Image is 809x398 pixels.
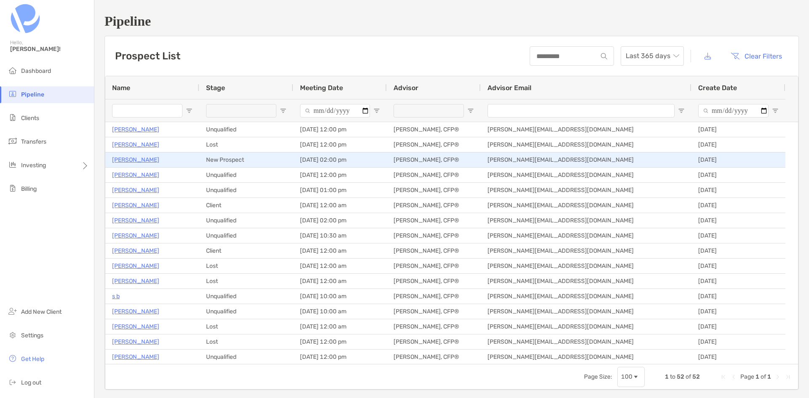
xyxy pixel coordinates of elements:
[112,104,182,118] input: Name Filter Input
[115,50,180,62] h3: Prospect List
[21,138,46,145] span: Transfers
[112,321,159,332] a: [PERSON_NAME]
[293,243,387,258] div: [DATE] 12:00 am
[199,213,293,228] div: Unqualified
[488,84,531,92] span: Advisor Email
[293,319,387,334] div: [DATE] 12:00 am
[280,107,287,114] button: Open Filter Menu
[293,274,387,288] div: [DATE] 12:00 am
[481,259,691,273] div: [PERSON_NAME][EMAIL_ADDRESS][DOMAIN_NAME]
[199,243,293,258] div: Client
[112,170,159,180] p: [PERSON_NAME]
[293,152,387,167] div: [DATE] 02:00 pm
[112,185,159,195] p: [PERSON_NAME]
[8,160,18,170] img: investing icon
[481,228,691,243] div: [PERSON_NAME][EMAIL_ADDRESS][DOMAIN_NAME]
[199,319,293,334] div: Lost
[21,308,62,315] span: Add New Client
[481,274,691,288] div: [PERSON_NAME][EMAIL_ADDRESS][DOMAIN_NAME]
[300,84,343,92] span: Meeting Date
[481,334,691,349] div: [PERSON_NAME][EMAIL_ADDRESS][DOMAIN_NAME]
[691,334,785,349] div: [DATE]
[199,304,293,319] div: Unqualified
[730,374,737,380] div: Previous Page
[293,198,387,213] div: [DATE] 12:00 am
[670,373,675,380] span: to
[21,355,44,363] span: Get Help
[387,198,481,213] div: [PERSON_NAME], CFP®
[199,168,293,182] div: Unqualified
[112,230,159,241] p: [PERSON_NAME]
[293,183,387,198] div: [DATE] 01:00 pm
[481,289,691,304] div: [PERSON_NAME][EMAIL_ADDRESS][DOMAIN_NAME]
[21,67,51,75] span: Dashboard
[10,45,89,53] span: [PERSON_NAME]!
[601,53,607,59] img: input icon
[387,228,481,243] div: [PERSON_NAME], CFP®
[8,306,18,316] img: add_new_client icon
[199,274,293,288] div: Lost
[387,289,481,304] div: [PERSON_NAME], CFP®
[772,107,779,114] button: Open Filter Menu
[767,373,771,380] span: 1
[112,215,159,226] a: [PERSON_NAME]
[8,65,18,75] img: dashboard icon
[293,304,387,319] div: [DATE] 10:00 am
[481,243,691,258] div: [PERSON_NAME][EMAIL_ADDRESS][DOMAIN_NAME]
[112,246,159,256] a: [PERSON_NAME]
[112,124,159,135] p: [PERSON_NAME]
[387,122,481,137] div: [PERSON_NAME], CFP®
[8,89,18,99] img: pipeline icon
[481,198,691,213] div: [PERSON_NAME][EMAIL_ADDRESS][DOMAIN_NAME]
[373,107,380,114] button: Open Filter Menu
[112,200,159,211] p: [PERSON_NAME]
[293,228,387,243] div: [DATE] 10:30 am
[387,243,481,258] div: [PERSON_NAME], CFP®
[112,276,159,286] a: [PERSON_NAME]
[112,261,159,271] p: [PERSON_NAME]
[481,168,691,182] div: [PERSON_NAME][EMAIL_ADDRESS][DOMAIN_NAME]
[621,373,632,380] div: 100
[112,352,159,362] a: [PERSON_NAME]
[691,259,785,273] div: [DATE]
[199,350,293,364] div: Unqualified
[481,152,691,167] div: [PERSON_NAME][EMAIL_ADDRESS][DOMAIN_NAME]
[394,84,418,92] span: Advisor
[481,350,691,364] div: [PERSON_NAME][EMAIL_ADDRESS][DOMAIN_NAME]
[21,379,41,386] span: Log out
[293,168,387,182] div: [DATE] 12:00 pm
[481,213,691,228] div: [PERSON_NAME][EMAIL_ADDRESS][DOMAIN_NAME]
[678,107,685,114] button: Open Filter Menu
[21,162,46,169] span: Investing
[8,377,18,387] img: logout icon
[104,13,799,29] h1: Pipeline
[677,373,684,380] span: 52
[691,274,785,288] div: [DATE]
[692,373,700,380] span: 52
[691,304,785,319] div: [DATE]
[21,91,44,98] span: Pipeline
[300,104,370,118] input: Meeting Date Filter Input
[8,112,18,123] img: clients icon
[691,137,785,152] div: [DATE]
[691,152,785,167] div: [DATE]
[686,373,691,380] span: of
[481,319,691,334] div: [PERSON_NAME][EMAIL_ADDRESS][DOMAIN_NAME]
[691,122,785,137] div: [DATE]
[199,198,293,213] div: Client
[626,47,679,65] span: Last 365 days
[293,122,387,137] div: [DATE] 12:00 pm
[8,330,18,340] img: settings icon
[186,107,193,114] button: Open Filter Menu
[481,183,691,198] div: [PERSON_NAME][EMAIL_ADDRESS][DOMAIN_NAME]
[774,374,781,380] div: Next Page
[740,373,754,380] span: Page
[8,353,18,363] img: get-help icon
[112,139,159,150] p: [PERSON_NAME]
[691,198,785,213] div: [DATE]
[665,373,669,380] span: 1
